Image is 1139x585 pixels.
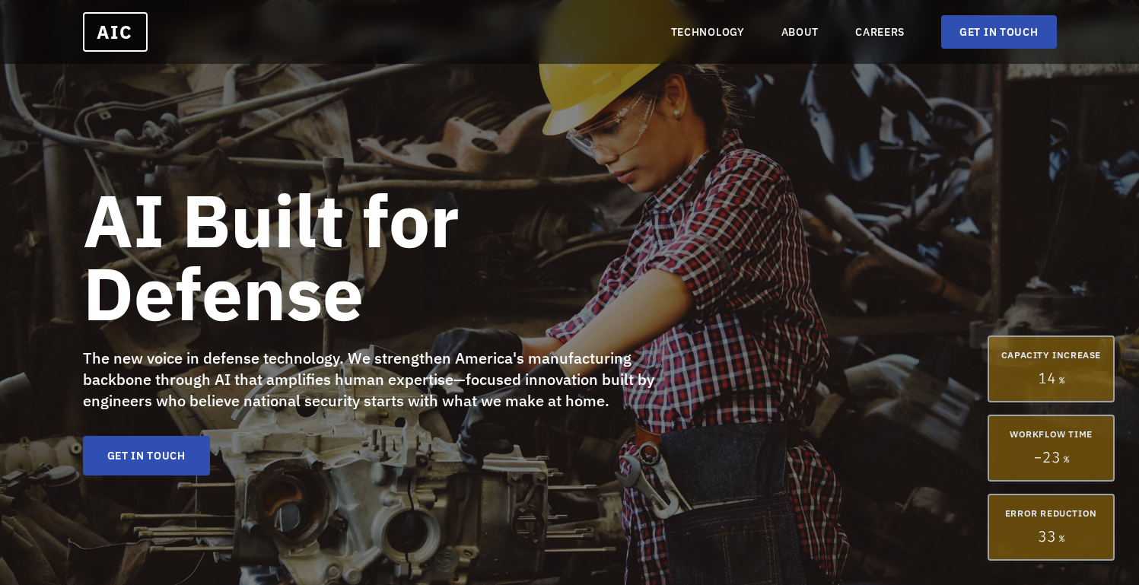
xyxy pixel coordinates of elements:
div: ERROR REDUCTION [1001,507,1101,520]
div: 14 [1001,367,1101,389]
a: ABOUT [781,24,819,40]
div: - 23 [1001,447,1101,468]
b: AI Built for Defense [83,173,460,340]
a: GET IN TOUCH [941,15,1056,49]
a: AIC [83,12,148,52]
div: WORKFLOW TIME [1001,428,1101,440]
span: % [1064,453,1069,466]
span: % [1059,374,1064,386]
div: 33 [1001,526,1101,547]
a: GET IN TOUCH [83,436,210,475]
span: The new voice in defense technology. We strengthen America's manufacturing backbone through AI th... [83,348,654,411]
a: TECHNOLOGY [671,24,745,40]
span: % [1059,533,1064,545]
div: CAPACITY INCREASE [1001,349,1101,361]
a: CAREERS [855,24,905,40]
